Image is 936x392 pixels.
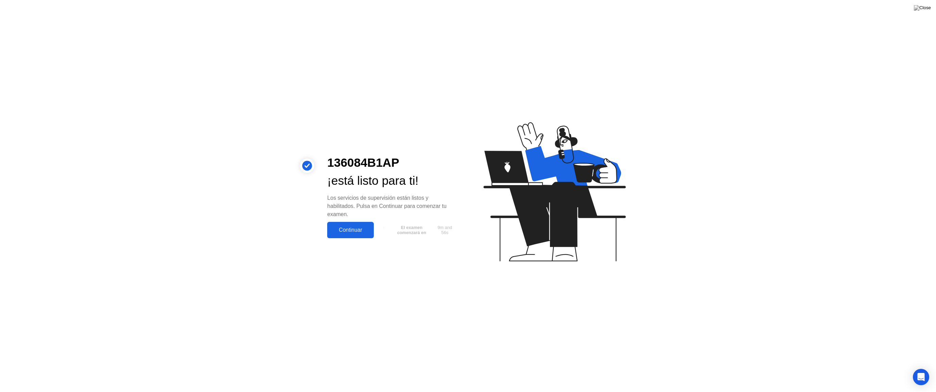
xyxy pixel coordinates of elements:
[914,5,931,11] img: Close
[327,222,374,238] button: Continuar
[329,227,372,233] div: Continuar
[913,369,929,385] div: Open Intercom Messenger
[435,225,455,235] span: 9m and 56s
[327,172,457,190] div: ¡está listo para ti!
[377,224,457,236] button: El examen comenzará en9m and 56s
[327,154,457,172] div: 136084B1AP
[327,194,457,218] div: Los servicios de supervisión están listos y habilitados. Pulsa en Continuar para comenzar tu examen.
